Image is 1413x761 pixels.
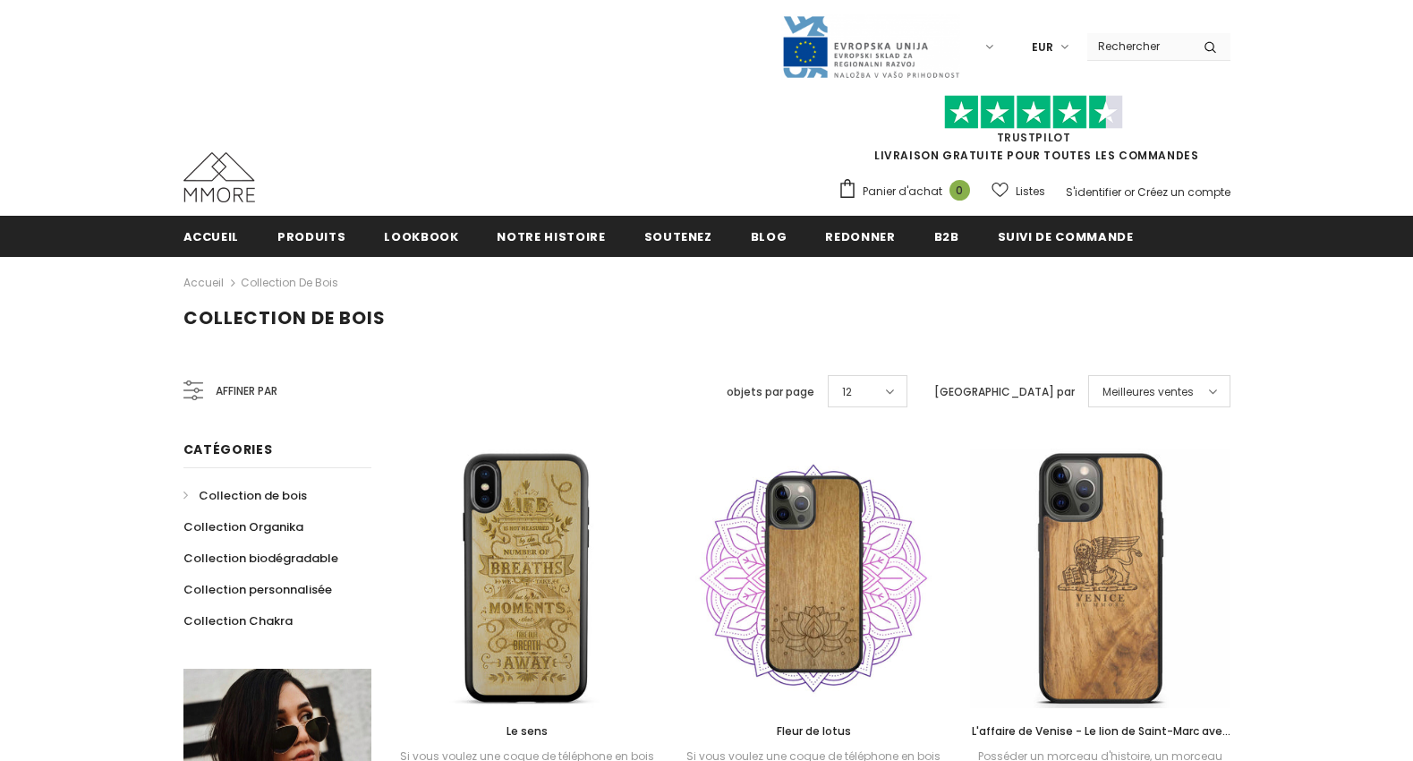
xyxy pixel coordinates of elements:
span: Affiner par [216,381,277,401]
span: Collection Chakra [183,612,293,629]
span: Le sens [506,723,548,739]
a: Accueil [183,272,224,294]
a: Créez un compte [1137,184,1230,200]
span: Collection de bois [199,487,307,504]
span: Lookbook [384,228,458,245]
span: Suivi de commande [998,228,1134,245]
a: Fleur de lotus [684,722,943,741]
img: Javni Razpis [781,14,960,80]
span: or [1124,184,1135,200]
span: Accueil [183,228,240,245]
span: L'affaire de Venise - Le lion de Saint-Marc avec le lettrage [972,723,1230,758]
a: Collection Organika [183,511,303,543]
a: Blog [751,216,787,256]
span: Produits [277,228,345,245]
span: Fleur de lotus [777,723,851,739]
a: Notre histoire [497,216,605,256]
span: EUR [1032,38,1053,56]
input: Search Site [1087,33,1190,59]
span: soutenez [644,228,712,245]
img: Faites confiance aux étoiles pilotes [944,95,1123,130]
span: Collection Organika [183,518,303,535]
span: B2B [934,228,959,245]
span: Notre histoire [497,228,605,245]
a: L'affaire de Venise - Le lion de Saint-Marc avec le lettrage [970,722,1230,741]
a: Javni Razpis [781,38,960,54]
label: [GEOGRAPHIC_DATA] par [934,383,1075,401]
span: Collection personnalisée [183,581,332,598]
a: Lookbook [384,216,458,256]
span: Redonner [825,228,895,245]
a: Accueil [183,216,240,256]
span: Blog [751,228,787,245]
span: LIVRAISON GRATUITE POUR TOUTES LES COMMANDES [838,103,1230,163]
span: Collection de bois [183,305,386,330]
a: soutenez [644,216,712,256]
a: Panier d'achat 0 [838,178,979,205]
a: B2B [934,216,959,256]
a: Suivi de commande [998,216,1134,256]
span: 12 [842,383,852,401]
span: 0 [949,180,970,201]
img: Cas MMORE [183,152,255,202]
label: objets par page [727,383,814,401]
a: S'identifier [1066,184,1121,200]
a: Collection biodégradable [183,543,338,574]
a: Collection personnalisée [183,574,332,605]
a: Collection de bois [241,275,338,290]
a: Collection Chakra [183,605,293,637]
a: TrustPilot [997,130,1071,145]
a: Redonner [825,216,895,256]
a: Le sens [398,722,658,741]
a: Produits [277,216,345,256]
span: Catégories [183,440,273,458]
span: Meilleures ventes [1102,383,1194,401]
span: Panier d'achat [863,183,942,201]
a: Listes [992,175,1045,207]
a: Collection de bois [183,480,307,511]
span: Collection biodégradable [183,550,338,567]
span: Listes [1016,183,1045,201]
